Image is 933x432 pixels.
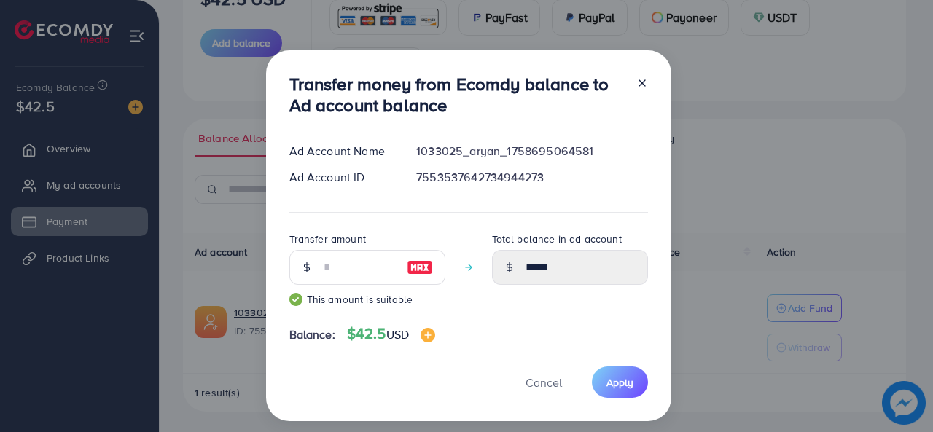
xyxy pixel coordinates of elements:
[421,328,435,342] img: image
[289,74,625,116] h3: Transfer money from Ecomdy balance to Ad account balance
[289,232,366,246] label: Transfer amount
[289,293,302,306] img: guide
[405,169,659,186] div: 7553537642734944273
[492,232,622,246] label: Total balance in ad account
[278,169,405,186] div: Ad Account ID
[592,366,648,398] button: Apply
[386,326,409,342] span: USD
[289,292,445,307] small: This amount is suitable
[347,325,435,343] h4: $42.5
[407,259,433,276] img: image
[278,143,405,160] div: Ad Account Name
[405,143,659,160] div: 1033025_aryan_1758695064581
[289,326,335,343] span: Balance:
[526,374,562,390] span: Cancel
[606,375,633,390] span: Apply
[507,366,580,398] button: Cancel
